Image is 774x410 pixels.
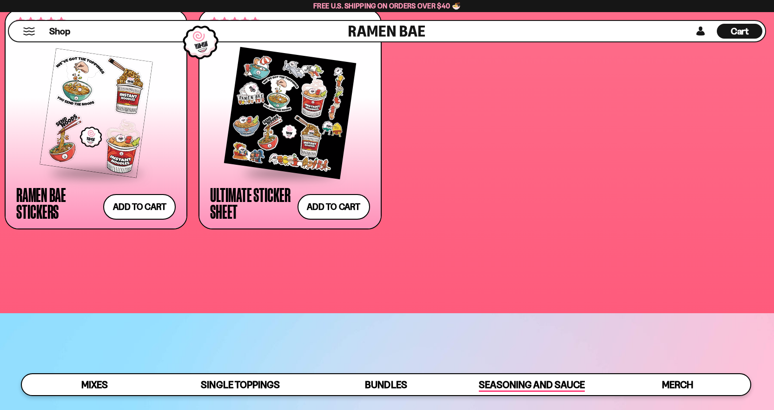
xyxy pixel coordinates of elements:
[210,186,292,220] div: Ultimate Sticker Sheet
[731,26,749,37] span: Cart
[717,21,762,41] a: Cart
[298,194,370,220] button: Add to cart
[16,186,99,220] div: Ramen Bae Stickers
[198,9,381,229] a: 5.00 stars 12 reviews $7.99 Ultimate Sticker Sheet Add to cart
[23,27,35,35] button: Mobile Menu Trigger
[5,9,187,229] a: 4.75 stars 32 reviews $4.99 Ramen Bae Stickers Add to cart
[313,1,461,10] span: Free U.S. Shipping on Orders over $40 🍜
[49,25,70,38] span: Shop
[103,194,176,220] button: Add to cart
[49,24,70,39] a: Shop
